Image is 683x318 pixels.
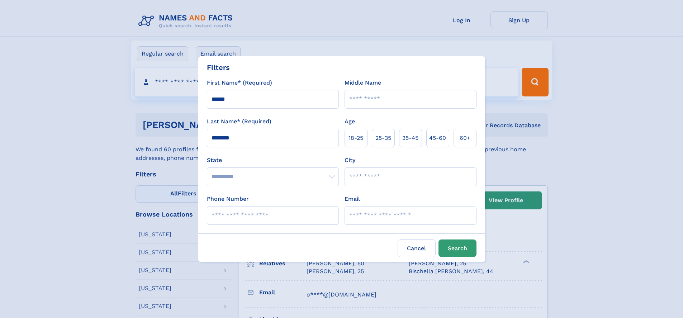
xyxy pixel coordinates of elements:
[348,134,363,142] span: 18‑25
[438,239,476,257] button: Search
[460,134,470,142] span: 60+
[375,134,391,142] span: 25‑35
[207,62,230,73] div: Filters
[429,134,446,142] span: 45‑60
[345,117,355,126] label: Age
[345,195,360,203] label: Email
[207,156,339,165] label: State
[207,195,249,203] label: Phone Number
[207,117,271,126] label: Last Name* (Required)
[345,156,355,165] label: City
[398,239,436,257] label: Cancel
[207,79,272,87] label: First Name* (Required)
[402,134,418,142] span: 35‑45
[345,79,381,87] label: Middle Name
